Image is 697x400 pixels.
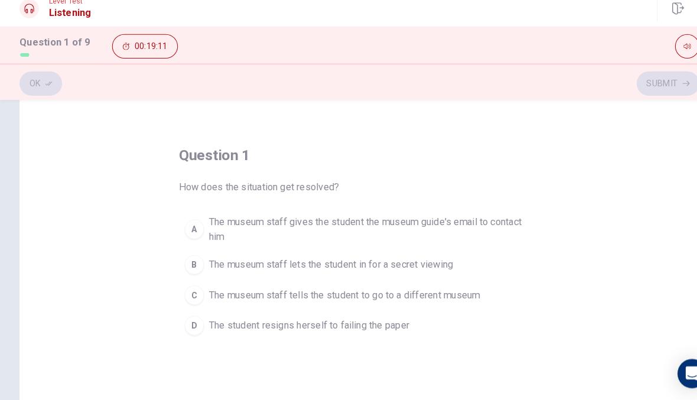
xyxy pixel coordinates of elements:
button: AThe museum staff gives the student the museum guide's email to contact him [174,214,523,253]
span: The museum staff gives the student the museum guide's email to contact him [203,220,518,248]
div: Open Intercom Messenger [657,360,685,388]
span: How does the situation get resolved? [174,186,329,200]
h1: Listening [47,17,89,31]
div: D [179,318,198,337]
span: 00:19:11 [131,52,162,61]
div: A [179,225,198,243]
button: CThe museum staff tells the student to go to a different museum [174,283,523,313]
span: The museum staff lets the student in for a secret viewing [203,261,439,275]
h1: Question 1 of 9 [19,46,95,60]
span: The student resigns herself to failing the paper [203,320,397,334]
button: DThe student resigns herself to failing the paper [174,313,523,342]
button: BThe museum staff lets the student in for a secret viewing [174,253,523,283]
div: C [179,288,198,307]
span: Level Test [47,9,89,17]
div: B [179,259,198,278]
span: The museum staff tells the student to go to a different museum [203,291,465,305]
h4: question 1 [174,153,243,172]
button: 00:19:11 [109,45,172,69]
